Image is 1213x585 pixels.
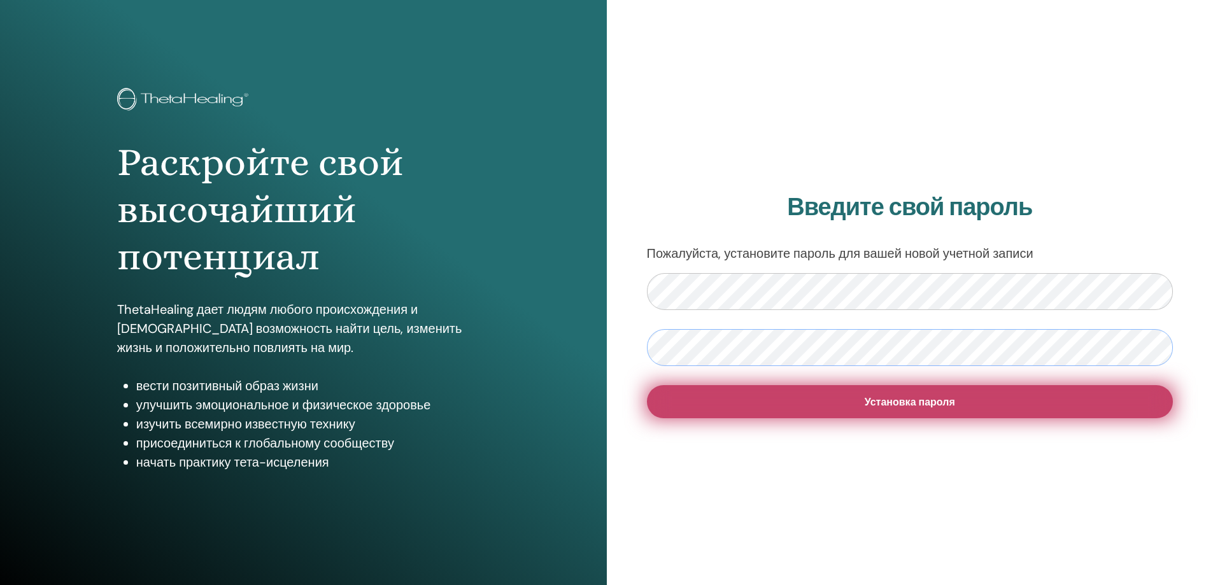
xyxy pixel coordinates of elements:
p: ThetaHealing дает людям любого происхождения и [DEMOGRAPHIC_DATA] возможность найти цель, изменит... [117,300,490,357]
li: улучшить эмоциональное и физическое здоровье [136,395,490,414]
li: изучить всемирно известную технику [136,414,490,433]
li: вести позитивный образ жизни [136,376,490,395]
p: Пожалуйста, установите пароль для вашей новой учетной записи [647,244,1174,263]
li: присоединиться к глобальному сообществу [136,433,490,453]
button: Установка пароля [647,385,1174,418]
h2: Введите свой пароль [647,193,1174,222]
li: начать практику тета-исцеления [136,453,490,472]
span: Установка пароля [865,395,955,409]
h1: Раскройте свой высочайший потенциал [117,139,490,281]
